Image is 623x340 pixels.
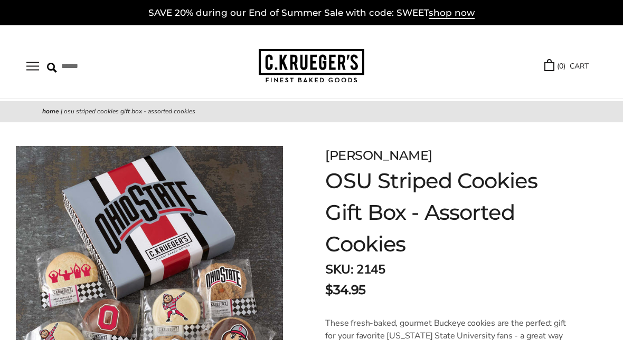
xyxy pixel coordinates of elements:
strong: SKU: [325,261,353,278]
span: $34.95 [325,280,365,299]
h1: OSU Striped Cookies Gift Box - Assorted Cookies [325,165,570,260]
a: (0) CART [544,60,589,72]
div: [PERSON_NAME] [325,146,570,165]
img: C.KRUEGER'S [259,49,364,83]
input: Search [47,58,164,74]
button: Open navigation [26,62,39,71]
a: Home [42,107,59,115]
span: 2145 [356,261,385,278]
span: shop now [429,7,475,19]
span: | [61,107,62,115]
span: OSU Striped Cookies Gift Box - Assorted Cookies [64,107,195,115]
a: SAVE 20% during our End of Summer Sale with code: SWEETshop now [148,7,475,19]
nav: breadcrumbs [42,106,581,117]
img: Search [47,63,57,73]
